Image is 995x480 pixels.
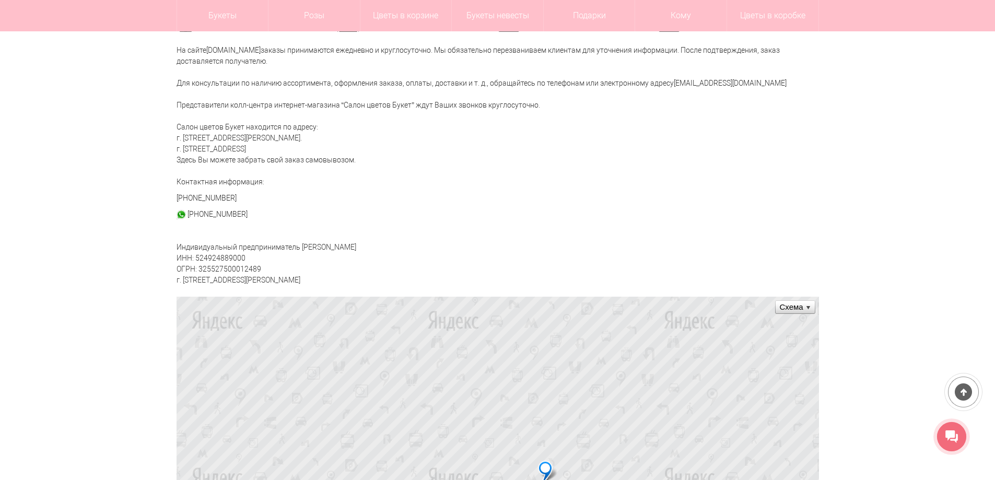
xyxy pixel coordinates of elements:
[188,210,248,218] a: [PHONE_NUMBER]
[674,79,787,87] a: [EMAIL_ADDRESS][DOMAIN_NAME]
[774,299,816,315] ymaps: Схема
[177,194,237,202] a: [PHONE_NUMBER]
[177,177,819,188] p: Контактная информация:
[805,305,811,311] ymaps: Развернуть
[206,46,261,54] a: [DOMAIN_NAME]
[177,210,186,219] img: watsap_30.png.webp
[780,299,811,314] ymaps: Схема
